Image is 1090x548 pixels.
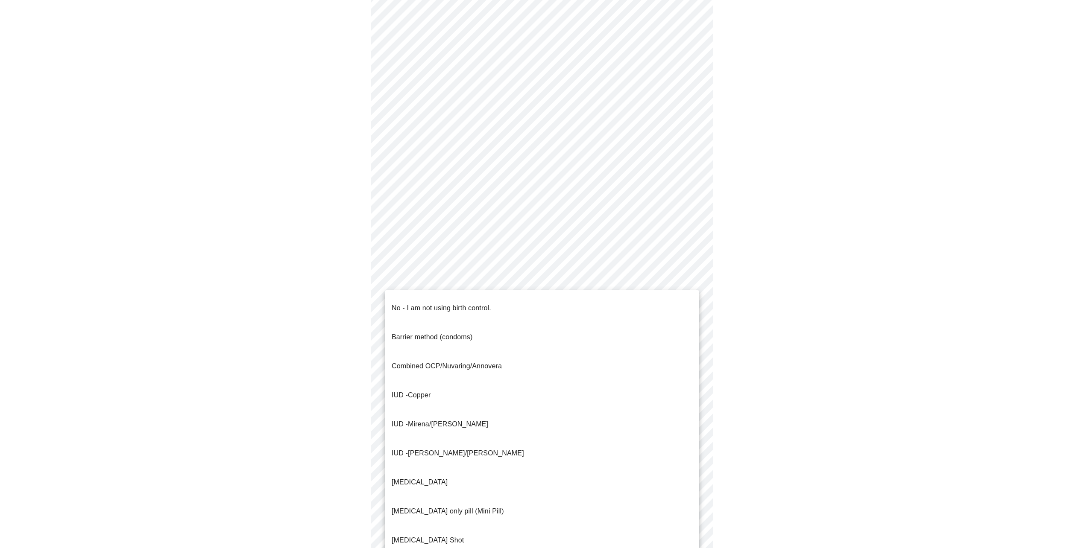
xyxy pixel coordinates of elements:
[392,332,472,342] p: Barrier method (condoms)
[392,477,448,487] p: [MEDICAL_DATA]
[392,506,504,516] p: [MEDICAL_DATA] only pill (Mini Pill)
[392,535,464,545] p: [MEDICAL_DATA] Shot
[392,390,431,400] p: Copper
[392,419,488,429] p: IUD -
[408,420,488,428] span: Mirena/[PERSON_NAME]
[392,448,524,458] p: [PERSON_NAME]/[PERSON_NAME]
[392,303,491,313] p: No - I am not using birth control.
[392,361,502,371] p: Combined OCP/Nuvaring/Annovera
[392,391,408,399] span: IUD -
[392,449,408,457] span: IUD -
